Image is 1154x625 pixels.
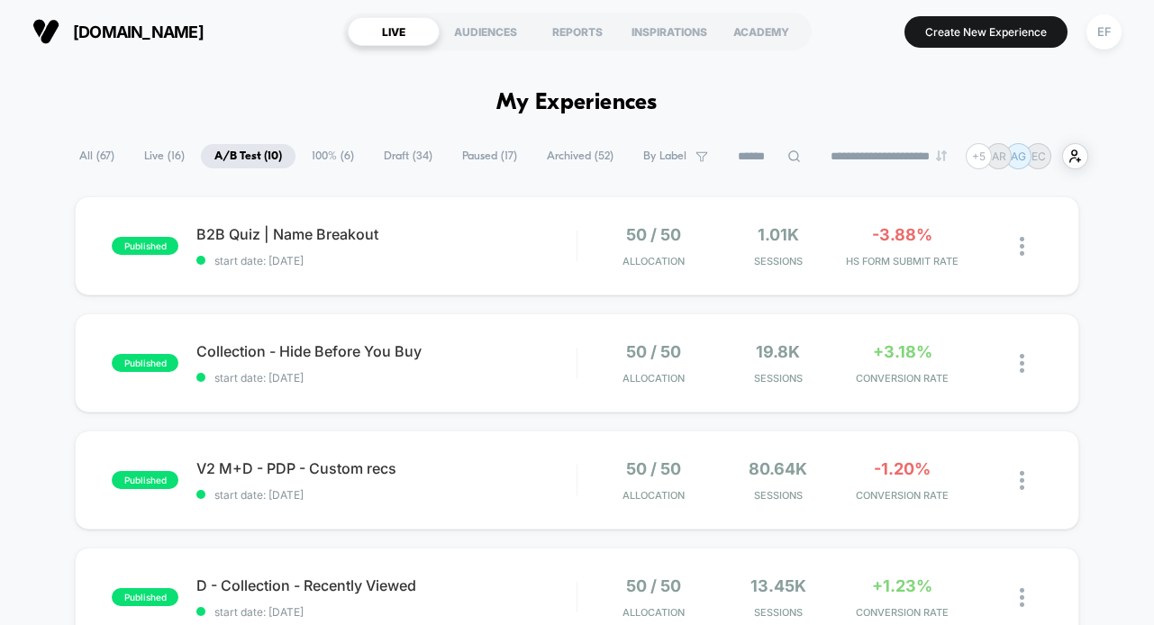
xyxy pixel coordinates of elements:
[112,588,178,606] span: published
[73,23,204,41] span: [DOMAIN_NAME]
[112,471,178,489] span: published
[66,144,128,168] span: All ( 67 )
[626,459,681,478] span: 50 / 50
[845,606,960,619] span: CONVERSION RATE
[532,17,623,46] div: REPORTS
[196,459,576,477] span: V2 M+D - PDP - Custom recs
[1086,14,1122,50] div: EF
[936,150,947,161] img: end
[626,342,681,361] span: 50 / 50
[622,372,685,385] span: Allocation
[112,354,178,372] span: published
[622,489,685,502] span: Allocation
[1081,14,1127,50] button: EF
[845,255,960,267] span: Hs Form Submit Rate
[623,17,715,46] div: INSPIRATIONS
[749,459,807,478] span: 80.64k
[196,488,576,502] span: start date: [DATE]
[196,371,576,385] span: start date: [DATE]
[721,255,836,267] span: Sessions
[756,342,800,361] span: 19.8k
[196,254,576,267] span: start date: [DATE]
[872,576,932,595] span: +1.23%
[872,225,932,244] span: -3.88%
[449,144,531,168] span: Paused ( 17 )
[966,143,992,169] div: + 5
[533,144,627,168] span: Archived ( 52 )
[1031,149,1046,163] p: EC
[622,255,685,267] span: Allocation
[715,17,807,46] div: ACADEMY
[626,576,681,595] span: 50 / 50
[131,144,198,168] span: Live ( 16 )
[1020,237,1024,256] img: close
[874,459,931,478] span: -1.20%
[1020,588,1024,607] img: close
[112,237,178,255] span: published
[32,18,59,45] img: Visually logo
[758,225,799,244] span: 1.01k
[845,489,960,502] span: CONVERSION RATE
[27,17,209,46] button: [DOMAIN_NAME]
[196,342,576,360] span: Collection - Hide Before You Buy
[622,606,685,619] span: Allocation
[750,576,806,595] span: 13.45k
[873,342,932,361] span: +3.18%
[201,144,295,168] span: A/B Test ( 10 )
[298,144,368,168] span: 100% ( 6 )
[845,372,960,385] span: CONVERSION RATE
[643,149,686,163] span: By Label
[440,17,532,46] div: AUDIENCES
[904,16,1068,48] button: Create New Experience
[1011,149,1026,163] p: AG
[992,149,1006,163] p: AR
[348,17,440,46] div: LIVE
[196,605,576,619] span: start date: [DATE]
[721,606,836,619] span: Sessions
[1020,471,1024,490] img: close
[626,225,681,244] span: 50 / 50
[196,576,576,594] span: D - Collection - Recently Viewed
[496,90,658,116] h1: My Experiences
[196,225,576,243] span: B2B Quiz | Name Breakout
[721,372,836,385] span: Sessions
[721,489,836,502] span: Sessions
[1020,354,1024,373] img: close
[370,144,446,168] span: Draft ( 34 )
